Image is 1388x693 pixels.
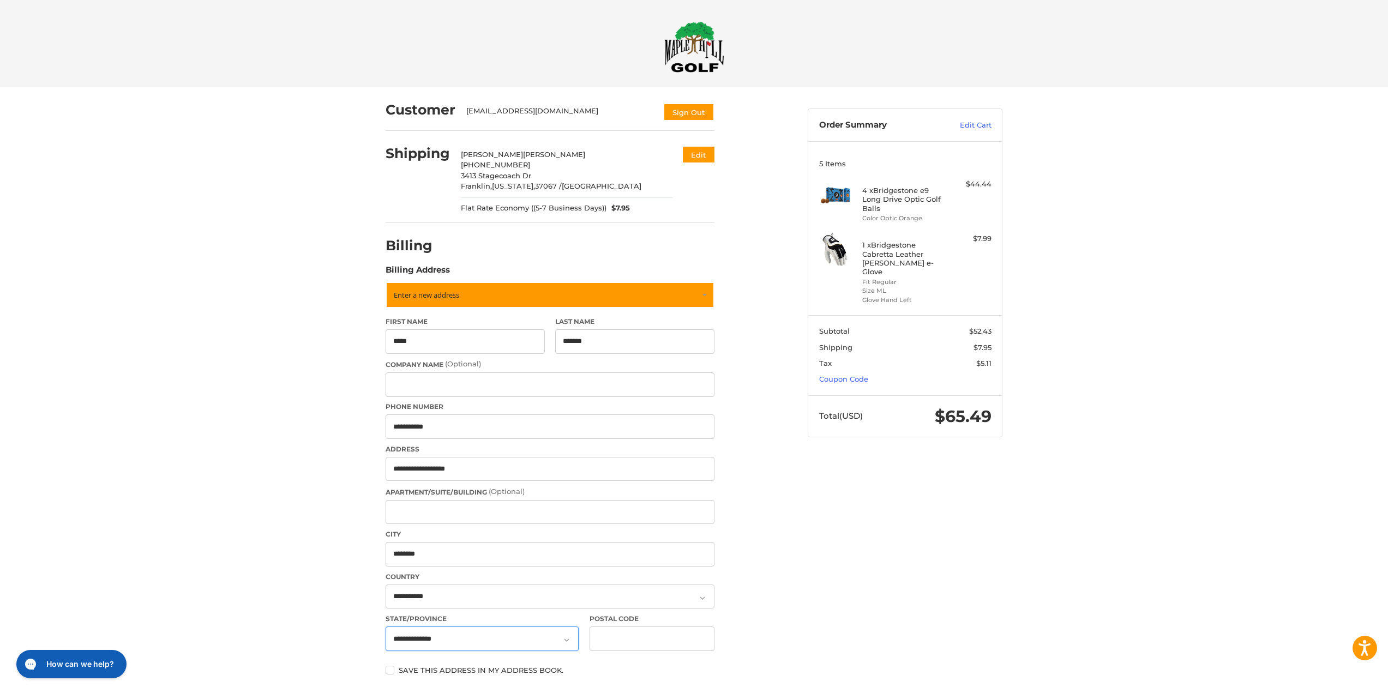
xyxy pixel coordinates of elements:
[386,666,714,674] label: Save this address in my address book.
[862,286,946,296] li: Size ML
[819,343,852,352] span: Shipping
[461,182,492,190] span: Franklin,
[976,359,992,367] span: $5.11
[386,402,714,412] label: Phone Number
[862,296,946,305] li: Glove Hand Left
[535,182,562,190] span: 37067 /
[948,179,992,190] div: $44.44
[386,237,449,254] h2: Billing
[862,240,946,276] h4: 1 x Bridgestone Cabretta Leather [PERSON_NAME] e-Glove
[819,375,868,383] a: Coupon Code
[492,182,535,190] span: [US_STATE],
[386,101,455,118] h2: Customer
[386,572,714,582] label: Country
[819,411,863,421] span: Total (USD)
[862,186,946,213] h4: 4 x Bridgestone e9 Long Drive Optic Golf Balls
[683,147,714,162] button: Edit
[606,203,630,214] span: $7.95
[555,317,714,327] label: Last Name
[948,233,992,244] div: $7.99
[969,327,992,335] span: $52.43
[466,106,653,121] div: [EMAIL_ADDRESS][DOMAIN_NAME]
[386,264,450,281] legend: Billing Address
[819,159,992,168] h3: 5 Items
[386,145,450,162] h2: Shipping
[819,120,936,131] h3: Order Summary
[386,529,714,539] label: City
[935,406,992,426] span: $65.49
[562,182,641,190] span: [GEOGRAPHIC_DATA]
[523,150,585,159] span: [PERSON_NAME]
[1298,664,1388,693] iframe: Google Customer Reviews
[386,444,714,454] label: Address
[862,214,946,223] li: Color Optic Orange
[936,120,992,131] a: Edit Cart
[590,614,715,624] label: Postal Code
[664,21,724,73] img: Maple Hill Golf
[862,278,946,287] li: Fit Regular
[461,203,606,214] span: Flat Rate Economy ((5-7 Business Days))
[386,486,714,497] label: Apartment/Suite/Building
[394,290,459,300] span: Enter a new address
[461,171,531,180] span: 3413 Stagecoach Dr
[386,359,714,370] label: Company Name
[819,359,832,367] span: Tax
[819,327,850,335] span: Subtotal
[461,150,523,159] span: [PERSON_NAME]
[974,343,992,352] span: $7.95
[663,103,714,121] button: Sign Out
[386,614,579,624] label: State/Province
[489,487,525,496] small: (Optional)
[445,359,481,368] small: (Optional)
[386,282,714,308] a: Enter or select a different address
[461,160,530,169] span: [PHONE_NUMBER]
[11,646,130,682] iframe: Gorgias live chat messenger
[386,317,545,327] label: First Name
